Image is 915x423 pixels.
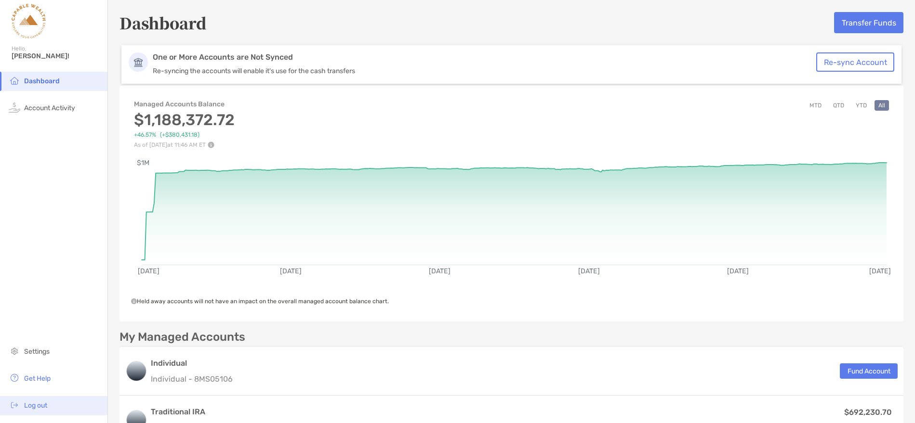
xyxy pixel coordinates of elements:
img: Performance Info [208,141,214,148]
h4: Managed Accounts Balance [134,100,235,108]
span: Account Activity [24,104,75,112]
img: logout icon [9,399,20,410]
span: Settings [24,347,50,356]
img: settings icon [9,345,20,357]
button: Transfer Funds [834,12,903,33]
span: Dashboard [24,77,60,85]
button: QTD [829,100,848,111]
span: (+$380,431.18) [160,131,199,139]
span: Get Help [24,374,51,383]
span: [PERSON_NAME]! [12,52,102,60]
button: Fund Account [840,363,898,379]
h3: Individual [151,358,233,369]
span: Log out [24,401,47,410]
button: MTD [806,100,825,111]
h5: Dashboard [119,12,207,34]
img: Zoe Logo [12,4,46,38]
text: [DATE] [429,267,451,275]
text: [DATE] [727,267,749,275]
img: household icon [9,75,20,86]
text: [DATE] [578,267,600,275]
button: YTD [852,100,871,111]
button: All [875,100,889,111]
text: [DATE] [138,267,159,275]
img: logo account [127,361,146,381]
span: +46.57% [134,131,156,139]
p: $692,230.70 [844,406,892,418]
h3: Traditional IRA [151,406,248,418]
span: Held away accounts will not have an impact on the overall managed account balance chart. [131,298,389,305]
h3: $1,188,372.72 [134,111,235,129]
p: One or More Accounts are Not Synced [153,52,822,62]
p: My Managed Accounts [119,331,245,343]
p: As of [DATE] at 11:46 AM ET [134,141,235,148]
p: Individual - 8MS05106 [151,373,233,385]
text: [DATE] [869,267,891,275]
text: $1M [137,159,149,167]
text: [DATE] [280,267,302,275]
img: activity icon [9,102,20,113]
p: Re-syncing the accounts will enable it's use for the cash transfers [153,67,822,75]
img: get-help icon [9,372,20,384]
img: Account Icon [129,52,148,72]
button: Re-sync Account [816,52,894,72]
